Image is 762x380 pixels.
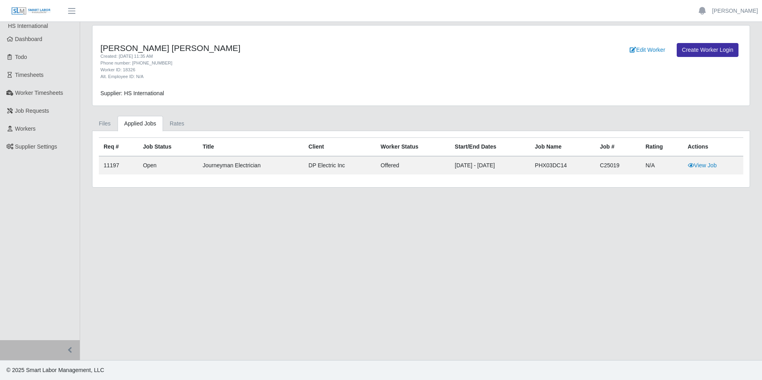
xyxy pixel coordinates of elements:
[712,7,758,15] a: [PERSON_NAME]
[15,108,49,114] span: Job Requests
[99,156,138,174] td: 11197
[641,156,683,174] td: N/A
[100,67,469,73] div: Worker ID: 18326
[100,90,164,96] span: Supplier: HS International
[11,7,51,16] img: SLM Logo
[641,138,683,157] th: Rating
[15,90,63,96] span: Worker Timesheets
[138,138,198,157] th: Job Status
[688,162,717,168] a: View Job
[304,156,376,174] td: DP Electric Inc
[304,138,376,157] th: Client
[198,138,304,157] th: Title
[376,138,450,157] th: Worker Status
[625,43,670,57] a: Edit Worker
[163,116,191,131] a: Rates
[450,156,530,174] td: [DATE] - [DATE]
[100,53,469,60] div: Created: [DATE] 11:35 AM
[100,60,469,67] div: Phone number: [PHONE_NUMBER]
[376,156,450,174] td: offered
[450,138,530,157] th: Start/End Dates
[15,36,43,42] span: Dashboard
[8,23,48,29] span: HS International
[595,156,640,174] td: C25019
[15,143,57,150] span: Supplier Settings
[92,116,118,131] a: Files
[138,156,198,174] td: Open
[118,116,163,131] a: Applied Jobs
[6,367,104,373] span: © 2025 Smart Labor Management, LLC
[530,156,595,174] td: PHX03DC14
[100,43,469,53] h4: [PERSON_NAME] [PERSON_NAME]
[530,138,595,157] th: Job Name
[198,156,304,174] td: Journeyman Electrician
[15,125,36,132] span: Workers
[15,54,27,60] span: Todo
[595,138,640,157] th: Job #
[677,43,738,57] a: Create Worker Login
[100,73,469,80] div: Alt. Employee ID: N/A
[683,138,743,157] th: Actions
[99,138,138,157] th: Req #
[15,72,44,78] span: Timesheets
